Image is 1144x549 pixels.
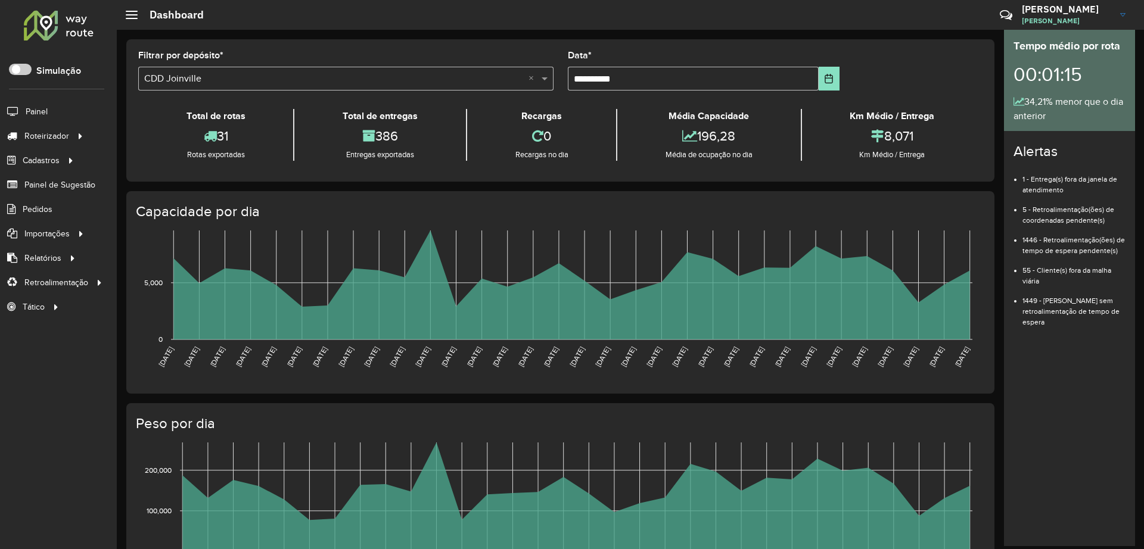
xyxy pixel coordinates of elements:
text: [DATE] [285,345,303,368]
div: Rotas exportadas [141,149,290,161]
span: Relatórios [24,252,61,264]
li: 5 - Retroalimentação(ões) de coordenadas pendente(s) [1022,195,1126,226]
li: 1446 - Retroalimentação(ões) de tempo de espera pendente(s) [1022,226,1126,256]
text: [DATE] [234,345,251,368]
text: [DATE] [773,345,791,368]
li: 55 - Cliente(s) fora da malha viária [1022,256,1126,286]
text: 0 [158,335,163,343]
text: 200,000 [145,466,172,474]
div: Média Capacidade [620,109,797,123]
text: [DATE] [748,345,765,368]
div: 386 [297,123,462,149]
label: Simulação [36,64,81,78]
h4: Capacidade por dia [136,203,983,220]
div: Km Médio / Entrega [805,109,980,123]
div: Km Médio / Entrega [805,149,980,161]
text: [DATE] [183,345,200,368]
text: [DATE] [157,345,175,368]
div: 196,28 [620,123,797,149]
span: Cadastros [23,154,60,167]
h2: Dashboard [138,8,204,21]
div: 0 [470,123,613,149]
div: Entregas exportadas [297,149,462,161]
text: [DATE] [851,345,868,368]
h3: [PERSON_NAME] [1022,4,1111,15]
span: Pedidos [23,203,52,216]
span: [PERSON_NAME] [1022,15,1111,26]
text: [DATE] [260,345,277,368]
text: [DATE] [876,345,894,368]
span: Roteirizador [24,130,69,142]
button: Choose Date [819,67,840,91]
span: Clear all [529,71,539,86]
h4: Alertas [1014,143,1126,160]
li: 1449 - [PERSON_NAME] sem retroalimentação de tempo de espera [1022,286,1126,327]
text: 5,000 [144,279,163,286]
span: Tático [23,301,45,313]
div: Recargas no dia [470,149,613,161]
h4: Peso por dia [136,415,983,432]
div: Tempo médio por rota [1014,38,1126,54]
text: [DATE] [594,345,611,368]
text: [DATE] [825,345,843,368]
text: [DATE] [414,345,431,368]
span: Painel de Sugestão [24,179,95,191]
label: Data [568,48,592,63]
text: [DATE] [902,345,919,368]
text: [DATE] [311,345,328,368]
text: [DATE] [722,345,739,368]
text: [DATE] [209,345,226,368]
span: Retroalimentação [24,276,88,289]
div: 31 [141,123,290,149]
text: [DATE] [517,345,534,368]
text: [DATE] [671,345,688,368]
div: 00:01:15 [1014,54,1126,95]
div: Total de entregas [297,109,462,123]
div: Total de rotas [141,109,290,123]
a: Contato Rápido [993,2,1019,28]
text: [DATE] [491,345,508,368]
div: Média de ocupação no dia [620,149,797,161]
text: [DATE] [337,345,355,368]
text: [DATE] [953,345,971,368]
text: [DATE] [645,345,663,368]
text: [DATE] [363,345,380,368]
text: [DATE] [388,345,406,368]
text: [DATE] [928,345,945,368]
text: [DATE] [800,345,817,368]
div: 34,21% menor que o dia anterior [1014,95,1126,123]
span: Painel [26,105,48,118]
text: [DATE] [568,345,586,368]
text: [DATE] [620,345,637,368]
text: [DATE] [440,345,457,368]
div: 8,071 [805,123,980,149]
text: [DATE] [542,345,559,368]
div: Recargas [470,109,613,123]
li: 1 - Entrega(s) fora da janela de atendimento [1022,165,1126,195]
span: Importações [24,227,70,240]
text: [DATE] [465,345,483,368]
text: 100,000 [147,507,172,514]
label: Filtrar por depósito [138,48,223,63]
text: [DATE] [697,345,714,368]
